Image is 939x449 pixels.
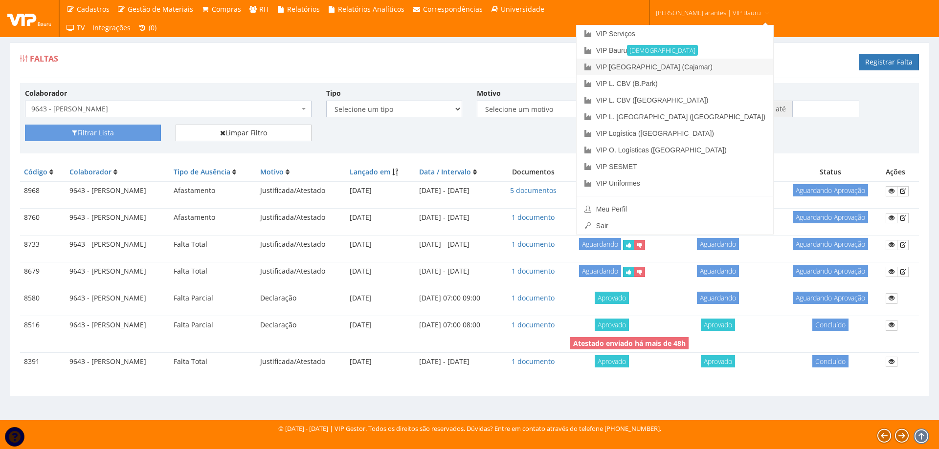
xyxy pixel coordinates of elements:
[170,316,256,334] td: Falta Parcial
[77,23,85,32] span: TV
[256,235,346,254] td: Justificada/Atestado
[512,357,555,366] a: 1 documento
[212,4,241,14] span: Compras
[326,88,341,98] label: Tipo
[512,320,555,329] a: 1 documento
[20,235,66,254] td: 8733
[577,108,773,125] a: VIP L. [GEOGRAPHIC_DATA] ([GEOGRAPHIC_DATA])
[415,289,500,307] td: [DATE] 07:00 09:00
[66,235,170,254] td: 9643 - [PERSON_NAME]
[579,238,621,250] span: Aguardando
[577,75,773,92] a: VIP L. CBV (B.Park)
[627,45,698,56] small: [DEMOGRAPHIC_DATA]
[346,235,415,254] td: [DATE]
[577,42,773,59] a: VIP Bauru[DEMOGRAPHIC_DATA]
[92,23,131,32] span: Integrações
[793,292,868,304] span: Aguardando Aprovação
[701,355,735,367] span: Aprovado
[256,289,346,307] td: Declaração
[346,316,415,334] td: [DATE]
[256,262,346,280] td: Justificada/Atestado
[170,352,256,371] td: Falta Total
[7,11,51,26] img: logo
[338,4,404,14] span: Relatórios Analíticos
[577,217,773,234] a: Sair
[170,181,256,200] td: Afastamento
[346,209,415,227] td: [DATE]
[577,125,773,142] a: VIP Logística ([GEOGRAPHIC_DATA])
[346,352,415,371] td: [DATE]
[595,292,629,304] span: Aprovado
[595,319,629,331] span: Aprovado
[20,181,66,200] td: 8968
[128,4,193,14] span: Gestão de Materiais
[770,101,792,117] span: até
[577,175,773,192] a: VIP Uniformes
[66,289,170,307] td: 9643 - [PERSON_NAME]
[415,352,500,371] td: [DATE] - [DATE]
[287,4,320,14] span: Relatórios
[170,209,256,227] td: Afastamento
[170,289,256,307] td: Falta Parcial
[812,319,849,331] span: Concluído
[256,209,346,227] td: Justificada/Atestado
[423,4,483,14] span: Correspondências
[278,424,661,433] div: © [DATE] - [DATE] | VIP Gestor. Todos os direitos são reservados. Dúvidas? Entre em contato atrav...
[697,265,739,277] span: Aguardando
[510,186,557,195] a: 5 documentos
[176,125,312,141] a: Limpar Filtro
[573,339,686,348] strong: Atestado enviado há mais de 48h
[256,181,346,200] td: Justificada/Atestado
[419,167,471,176] a: Data / Intervalo
[415,181,500,200] td: [DATE] - [DATE]
[66,209,170,227] td: 9643 - [PERSON_NAME]
[577,158,773,175] a: VIP SESMET
[415,262,500,280] td: [DATE] - [DATE]
[346,181,415,200] td: [DATE]
[859,54,919,70] a: Registrar Falta
[415,316,500,334] td: [DATE] 07:00 08:00
[566,163,656,181] th: Aprovado pelo RH
[25,125,161,141] button: Filtrar Lista
[501,4,544,14] span: Universidade
[69,167,112,176] a: Colaborador
[577,25,773,42] a: VIP Serviços
[793,184,868,196] span: Aguardando Aprovação
[577,142,773,158] a: VIP O. Logísticas ([GEOGRAPHIC_DATA])
[134,19,161,37] a: (0)
[579,265,621,277] span: Aguardando
[259,4,268,14] span: RH
[20,209,66,227] td: 8760
[793,211,868,223] span: Aguardando Aprovação
[170,262,256,280] td: Falta Total
[256,352,346,371] td: Justificada/Atestado
[500,163,566,181] th: Documentos
[66,262,170,280] td: 9643 - [PERSON_NAME]
[812,355,849,367] span: Concluído
[512,266,555,276] a: 1 documento
[24,167,47,176] a: Código
[66,181,170,200] td: 9643 - [PERSON_NAME]
[656,8,761,18] span: [PERSON_NAME].arantes | VIP Bauru
[577,92,773,108] a: VIP L. CBV ([GEOGRAPHIC_DATA])
[256,316,346,334] td: Declaração
[793,238,868,250] span: Aguardando Aprovação
[149,23,156,32] span: (0)
[31,104,299,114] span: 9643 - WILLIAM ELIEZER PEREIRA
[697,292,739,304] span: Aguardando
[780,163,882,181] th: Status
[260,167,284,176] a: Motivo
[346,289,415,307] td: [DATE]
[25,88,67,98] label: Colaborador
[512,293,555,302] a: 1 documento
[77,4,110,14] span: Cadastros
[577,59,773,75] a: VIP [GEOGRAPHIC_DATA] (Cajamar)
[415,235,500,254] td: [DATE] - [DATE]
[577,201,773,217] a: Meu Perfil
[512,213,555,222] a: 1 documento
[25,101,312,117] span: 9643 - WILLIAM ELIEZER PEREIRA
[174,167,230,176] a: Tipo de Ausência
[697,238,739,250] span: Aguardando
[512,239,555,249] a: 1 documento
[66,352,170,371] td: 9643 - [PERSON_NAME]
